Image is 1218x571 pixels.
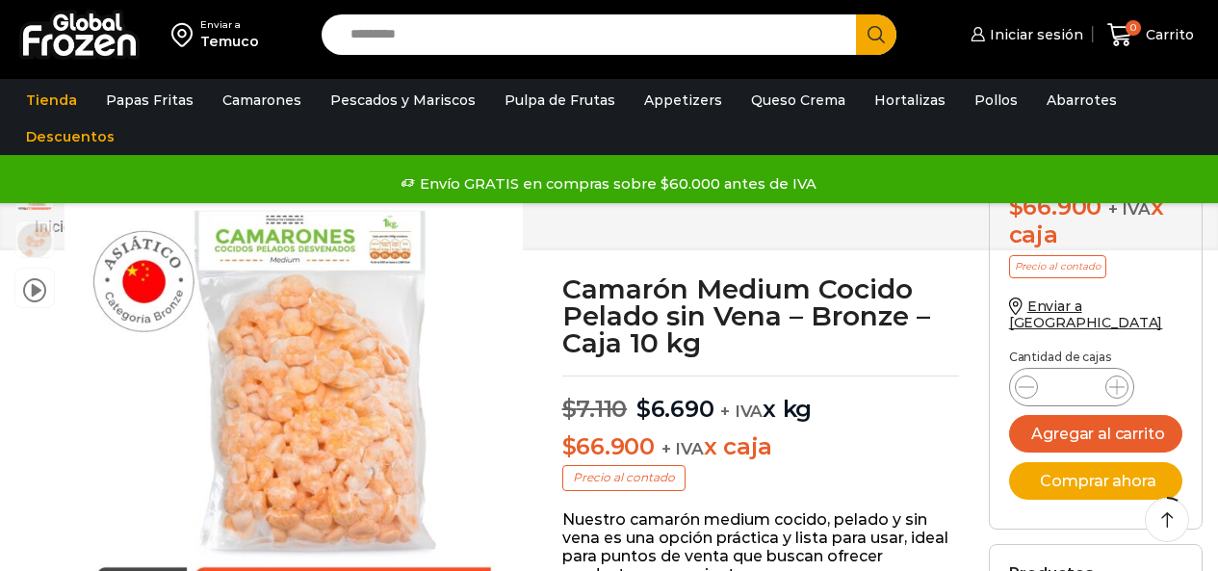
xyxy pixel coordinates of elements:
p: x kg [562,376,960,424]
span: $ [562,395,577,423]
span: camaron medium bronze [15,221,54,260]
a: Camarones [213,82,311,118]
bdi: 7.110 [562,395,628,423]
a: Descuentos [16,118,124,155]
a: Pulpa de Frutas [495,82,625,118]
p: Cantidad de cajas [1009,350,1182,364]
input: Product quantity [1053,374,1090,401]
p: x caja [562,433,960,461]
div: Enviar a [200,18,259,32]
div: Temuco [200,32,259,51]
button: Comprar ahora [1009,462,1182,500]
span: + IVA [1108,199,1151,219]
a: Queso Crema [741,82,855,118]
a: 0 Carrito [1102,13,1199,58]
button: Agregar al carrito [1009,415,1182,453]
button: Search button [856,14,896,55]
span: + IVA [720,402,763,421]
p: Precio al contado [562,465,686,490]
a: Iniciar sesión [966,15,1083,54]
span: $ [1009,193,1024,221]
span: $ [562,432,577,460]
span: + IVA [661,439,704,458]
bdi: 66.900 [562,432,655,460]
img: address-field-icon.svg [171,18,200,51]
a: Tienda [16,82,87,118]
span: 0 [1126,20,1141,36]
span: Iniciar sesión [985,25,1083,44]
span: $ [636,395,651,423]
a: Pescados y Mariscos [321,82,485,118]
p: Precio al contado [1009,255,1106,278]
span: Carrito [1141,25,1194,44]
bdi: 6.690 [636,395,714,423]
a: Enviar a [GEOGRAPHIC_DATA] [1009,298,1163,331]
div: x caja [1009,194,1182,249]
a: Hortalizas [865,82,955,118]
a: Appetizers [635,82,732,118]
bdi: 66.900 [1009,193,1101,221]
a: Papas Fritas [96,82,203,118]
h1: Camarón Medium Cocido Pelado sin Vena – Bronze – Caja 10 kg [562,275,960,356]
a: Abarrotes [1037,82,1127,118]
a: Pollos [965,82,1027,118]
